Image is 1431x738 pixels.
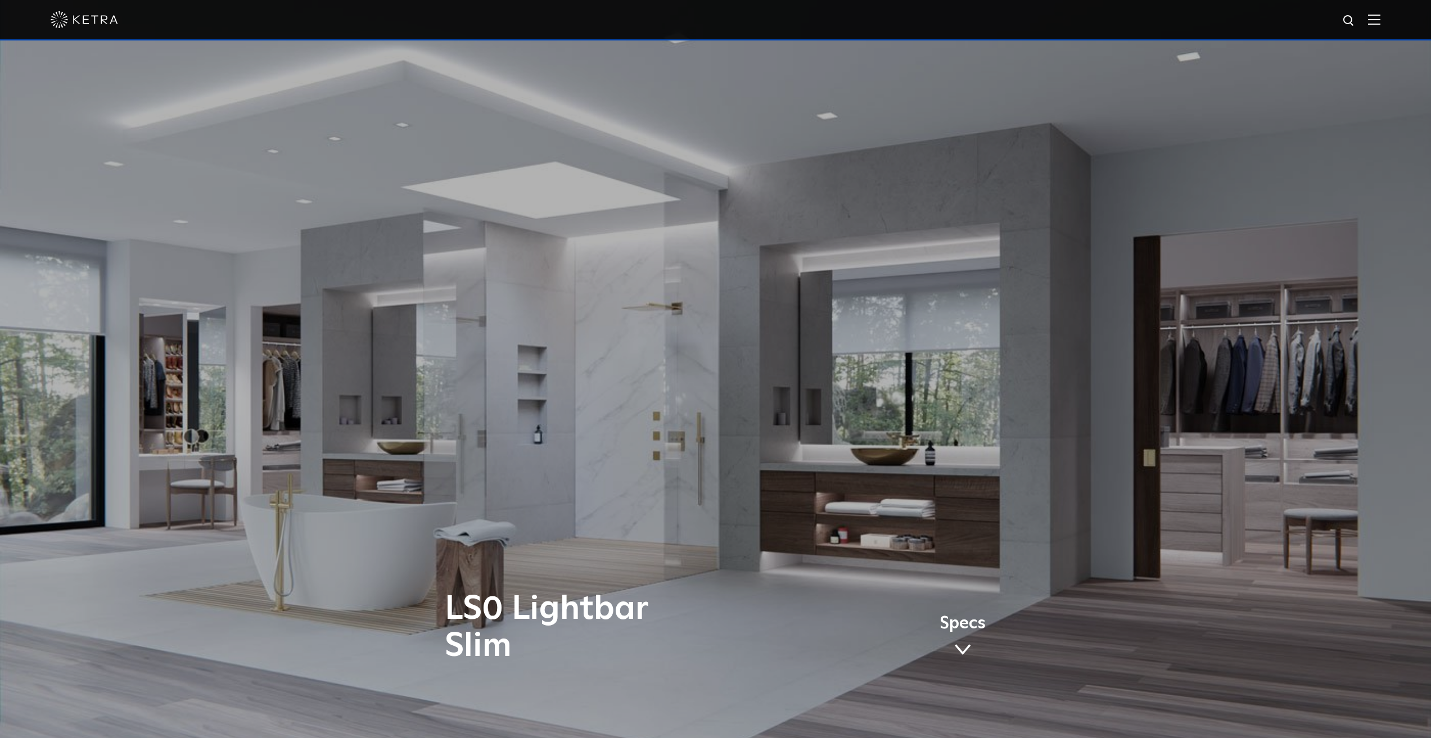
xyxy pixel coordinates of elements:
[51,11,118,28] img: ketra-logo-2019-white
[1342,14,1356,28] img: search icon
[940,615,986,659] a: Specs
[445,591,762,665] h1: LS0 Lightbar Slim
[940,615,986,632] span: Specs
[1368,14,1380,25] img: Hamburger%20Nav.svg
